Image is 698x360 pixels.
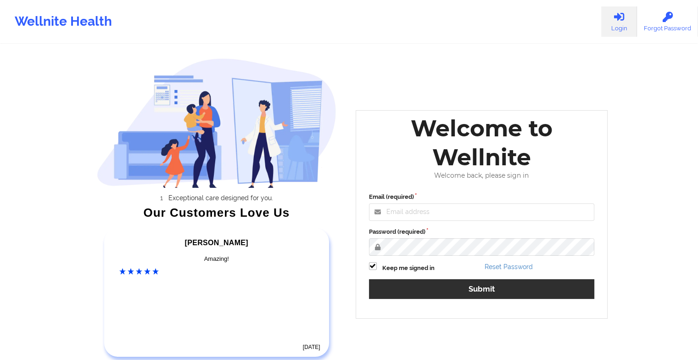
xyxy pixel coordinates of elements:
[97,208,336,217] div: Our Customers Love Us
[601,6,637,37] a: Login
[105,194,336,202] li: Exceptional care designed for you.
[97,58,336,188] img: wellnite-auth-hero_200.c722682e.png
[369,279,595,299] button: Submit
[382,264,435,273] label: Keep me signed in
[363,172,601,180] div: Welcome back, please sign in
[485,263,533,270] a: Reset Password
[369,192,595,202] label: Email (required)
[119,254,314,264] div: Amazing!
[369,203,595,221] input: Email address
[185,239,248,247] span: [PERSON_NAME]
[363,114,601,172] div: Welcome to Wellnite
[637,6,698,37] a: Forgot Password
[303,344,320,350] time: [DATE]
[369,227,595,236] label: Password (required)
